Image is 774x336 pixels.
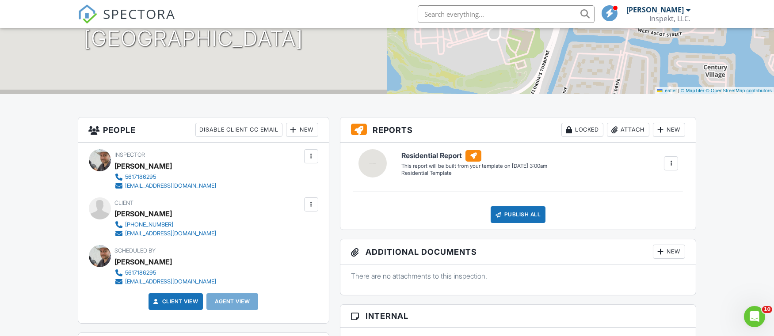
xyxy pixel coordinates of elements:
div: Inspekt, LLC. [650,14,691,23]
div: [EMAIL_ADDRESS][DOMAIN_NAME] [126,230,217,237]
span: Scheduled By [115,247,156,254]
div: Attach [607,123,649,137]
a: 5617186295 [115,268,217,277]
div: New [286,123,318,137]
span: Inspector [115,151,145,158]
div: This report will be built from your template on [DATE] 3:00am [401,162,547,170]
div: Locked [561,123,603,137]
h3: Internal [340,305,696,328]
h3: Additional Documents [340,239,696,264]
img: The Best Home Inspection Software - Spectora [78,4,97,24]
a: [PHONE_NUMBER] [115,220,217,229]
div: [PHONE_NUMBER] [126,221,174,228]
span: SPECTORA [103,4,176,23]
div: New [653,245,685,259]
span: Client [115,200,134,206]
span: 10 [762,306,772,313]
div: Residential Template [401,170,547,177]
a: [EMAIL_ADDRESS][DOMAIN_NAME] [115,277,217,286]
p: There are no attachments to this inspection. [351,271,686,281]
a: © MapTiler [681,88,705,93]
h3: Reports [340,117,696,143]
div: New [653,123,685,137]
div: [EMAIL_ADDRESS][DOMAIN_NAME] [126,182,217,189]
div: Publish All [491,206,546,223]
div: 5617186295 [126,174,156,181]
div: [PERSON_NAME] [115,207,172,220]
div: 5617186295 [126,269,156,276]
input: Search everything... [418,5,595,23]
a: [EMAIL_ADDRESS][DOMAIN_NAME] [115,229,217,238]
div: [PERSON_NAME] [115,255,172,268]
h3: People [78,117,329,143]
a: [EMAIL_ADDRESS][DOMAIN_NAME] [115,181,217,190]
iframe: Intercom live chat [744,306,765,327]
h1: 110 Northampton F [GEOGRAPHIC_DATA] [81,4,306,51]
div: Disable Client CC Email [195,123,282,137]
a: SPECTORA [78,12,176,30]
a: 5617186295 [115,173,217,181]
a: © OpenStreetMap contributors [706,88,772,93]
div: [PERSON_NAME] [115,159,172,173]
div: [EMAIL_ADDRESS][DOMAIN_NAME] [126,278,217,285]
h6: Residential Report [401,150,547,162]
div: [PERSON_NAME] [627,5,684,14]
a: Leaflet [657,88,677,93]
span: | [678,88,679,93]
a: Client View [152,297,198,306]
